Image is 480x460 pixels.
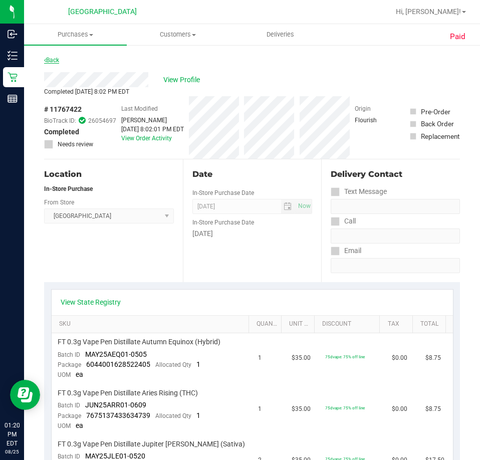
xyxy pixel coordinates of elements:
[155,412,191,419] span: Allocated Qty
[331,228,460,244] input: Format: (999) 999-9999
[192,228,313,239] div: [DATE]
[229,24,332,45] a: Deliveries
[68,8,137,16] span: [GEOGRAPHIC_DATA]
[331,214,356,228] label: Call
[121,116,184,125] div: [PERSON_NAME]
[292,353,311,363] span: $35.00
[58,351,80,358] span: Batch ID
[58,453,80,460] span: Batch ID
[44,104,82,115] span: # 11767422
[325,405,365,410] span: 75dvape: 75% off line
[79,116,86,125] span: In Sync
[44,185,93,192] strong: In-Store Purchase
[59,320,245,328] a: SKU
[5,448,20,455] p: 08/25
[396,8,461,16] span: Hi, [PERSON_NAME]!
[76,370,83,378] span: ea
[355,116,405,125] div: Flourish
[155,361,191,368] span: Allocated Qty
[58,337,220,347] span: FT 0.3g Vape Pen Distillate Autumn Equinox (Hybrid)
[8,29,18,39] inline-svg: Inbound
[292,404,311,414] span: $35.00
[85,452,145,460] span: MAY25JLE01-0520
[24,30,127,39] span: Purchases
[425,353,441,363] span: $8.75
[331,199,460,214] input: Format: (999) 999-9999
[85,401,146,409] span: JUN25ARR01-0609
[192,168,313,180] div: Date
[86,360,150,368] span: 6044001628522405
[44,168,174,180] div: Location
[121,104,158,113] label: Last Modified
[5,421,20,448] p: 01:20 PM EDT
[450,31,465,43] span: Paid
[8,51,18,61] inline-svg: Inventory
[44,88,129,95] span: Completed [DATE] 8:02 PM EDT
[44,116,76,125] span: BioTrack ID:
[163,75,203,85] span: View Profile
[85,350,147,358] span: MAY25AEQ01-0505
[331,184,387,199] label: Text Message
[425,404,441,414] span: $8.75
[58,439,245,449] span: FT 0.3g Vape Pen Distillate Jupiter [PERSON_NAME] (Sativa)
[61,297,121,307] a: View State Registry
[44,57,59,64] a: Back
[58,361,81,368] span: Package
[253,30,308,39] span: Deliveries
[392,404,407,414] span: $0.00
[76,421,83,429] span: ea
[58,422,71,429] span: UOM
[196,360,200,368] span: 1
[331,168,460,180] div: Delivery Contact
[8,94,18,104] inline-svg: Reports
[44,127,79,137] span: Completed
[192,218,254,227] label: In-Store Purchase Date
[322,320,376,328] a: Discount
[121,125,184,134] div: [DATE] 8:02:01 PM EDT
[257,320,278,328] a: Quantity
[10,380,40,410] iframe: Resource center
[355,104,371,113] label: Origin
[196,411,200,419] span: 1
[258,353,262,363] span: 1
[421,131,459,141] div: Replacement
[127,30,229,39] span: Customers
[58,412,81,419] span: Package
[289,320,310,328] a: Unit Price
[421,107,450,117] div: Pre-Order
[331,244,361,258] label: Email
[58,402,80,409] span: Batch ID
[44,198,74,207] label: From Store
[325,354,365,359] span: 75dvape: 75% off line
[8,72,18,82] inline-svg: Retail
[421,119,454,129] div: Back Order
[24,24,127,45] a: Purchases
[127,24,229,45] a: Customers
[121,135,172,142] a: View Order Activity
[192,188,254,197] label: In-Store Purchase Date
[258,404,262,414] span: 1
[58,388,198,398] span: FT 0.3g Vape Pen Distillate Aries Rising (THC)
[392,353,407,363] span: $0.00
[86,411,150,419] span: 7675137433634739
[58,371,71,378] span: UOM
[388,320,409,328] a: Tax
[58,140,93,149] span: Needs review
[88,116,116,125] span: 26054697
[420,320,441,328] a: Total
